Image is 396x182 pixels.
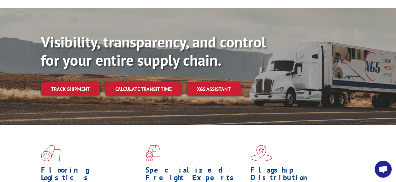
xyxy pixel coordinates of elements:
img: xgs-icon-focused-on-flooring-red [146,145,160,161]
a: XGS ASSISTANT [187,82,241,96]
img: xgs-icon-total-supply-chain-intelligence-red [41,145,60,161]
img: xgs-icon-flagship-distribution-model-red [250,145,272,161]
div: Open chat [375,161,392,178]
b: Visibility, transparency, and control for your entire supply chain. [41,32,266,70]
a: Track shipment [41,82,100,96]
a: Calculate transit time [105,82,182,96]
